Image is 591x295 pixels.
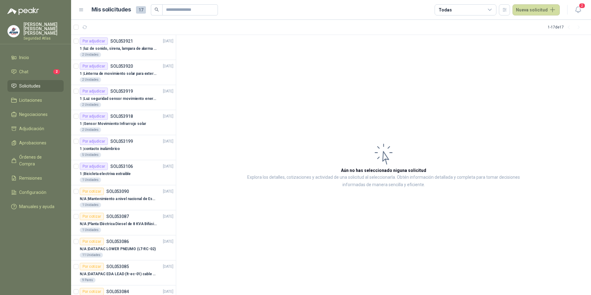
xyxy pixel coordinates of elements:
a: Licitaciones [7,94,64,106]
span: Aprobaciones [19,139,46,146]
p: 1 | Bicicleta electriva extraible [80,171,131,177]
span: Chat [19,68,28,75]
p: 1 | Linterna de movimiento solar para exteriores con 77 leds [80,71,157,77]
a: Por adjudicarSOL053919[DATE] 1 |Luz seguridad sensor movimiento energia solar2 Unidades [71,85,176,110]
div: 2 Unidades [80,52,101,57]
div: 1 Unidades [80,228,101,233]
span: 2 [579,3,585,9]
a: Órdenes de Compra [7,151,64,170]
p: SOL053920 [110,64,133,68]
a: Por adjudicarSOL053918[DATE] 1 |Sensor Movimiento Infrarrojo solar2 Unidades [71,110,176,135]
a: Por adjudicarSOL053199[DATE] 1 |contacto inalámbrico5 Unidades [71,135,176,160]
a: Configuración [7,186,64,198]
p: 1 | contacto inalámbrico [80,146,120,152]
p: [DATE] [163,289,173,295]
p: [DATE] [163,139,173,144]
a: Adjudicación [7,123,64,135]
a: Por cotizarSOL053085[DATE] N/A |DATAPAC EDA LEAD (lt-ec-01) cable + placa9 Pares [71,260,176,285]
div: 2 Unidades [80,102,101,107]
p: [DATE] [163,214,173,220]
p: N/A | Planta Eléctrica Diesel de 8 KVA Bifásica [80,221,157,227]
p: [DATE] [163,38,173,44]
div: 2 Unidades [80,77,101,82]
div: Por adjudicar [80,138,108,145]
button: Nueva solicitud [512,4,560,15]
p: SOL053921 [110,39,133,43]
div: 11 Unidades [80,253,103,258]
span: Órdenes de Compra [19,154,58,167]
p: [DATE] [163,189,173,195]
a: Negociaciones [7,109,64,120]
p: Explora los detalles, cotizaciones y actividad de una solicitud al seleccionarla. Obtén informaci... [238,174,529,189]
p: SOL053106 [110,164,133,169]
div: 2 Unidades [80,127,101,132]
div: Por cotizar [80,238,104,245]
p: N/A | Mantenimiento a nivel nacional de Esclusas de Seguridad [80,196,157,202]
a: Por adjudicarSOL053106[DATE] 1 |Bicicleta electriva extraible1 Unidades [71,160,176,185]
div: Por cotizar [80,263,104,270]
p: 1 | Sensor Movimiento Infrarrojo solar [80,121,146,127]
div: 5 Unidades [80,152,101,157]
p: SOL053090 [106,189,129,194]
a: Chat2 [7,66,64,78]
div: 9 Pares [80,278,96,283]
a: Por adjudicarSOL053920[DATE] 1 |Linterna de movimiento solar para exteriores con 77 leds2 Unidades [71,60,176,85]
p: Seguridad Atlas [23,36,64,40]
button: 2 [572,4,584,15]
div: Todas [439,6,452,13]
p: 1 | Luz seguridad sensor movimiento energia solar [80,96,157,102]
a: Por cotizarSOL053087[DATE] N/A |Planta Eléctrica Diesel de 8 KVA Bifásica1 Unidades [71,210,176,235]
p: SOL053918 [110,114,133,118]
span: Manuales y ayuda [19,203,54,210]
p: SOL053087 [106,214,129,219]
p: SOL053084 [106,289,129,294]
p: [DATE] [163,113,173,119]
div: Por adjudicar [80,88,108,95]
h3: Aún no has seleccionado niguna solicitud [341,167,426,174]
img: Company Logo [8,25,19,37]
div: 1 Unidades [80,177,101,182]
div: Por adjudicar [80,113,108,120]
span: Negociaciones [19,111,48,118]
p: [DATE] [163,63,173,69]
span: Solicitudes [19,83,40,89]
a: Por cotizarSOL053090[DATE] N/A |Mantenimiento a nivel nacional de Esclusas de Seguridad1 Unidades [71,185,176,210]
span: search [155,7,159,12]
a: Remisiones [7,172,64,184]
div: 1 - 17 de 17 [548,22,584,32]
p: SOL053086 [106,239,129,244]
p: SOL053085 [106,264,129,269]
p: [DATE] [163,264,173,270]
a: Inicio [7,52,64,63]
span: Configuración [19,189,46,196]
div: Por cotizar [80,213,104,220]
div: Por cotizar [80,188,104,195]
span: Adjudicación [19,125,44,132]
div: Por adjudicar [80,62,108,70]
span: 17 [136,6,146,14]
a: Solicitudes [7,80,64,92]
h1: Mis solicitudes [91,5,131,14]
span: Licitaciones [19,97,42,104]
span: Inicio [19,54,29,61]
p: [DATE] [163,239,173,245]
p: [DATE] [163,164,173,169]
a: Por adjudicarSOL053921[DATE] 1 |luz de sonido, sirena, lampara de alarma solar2 Unidades [71,35,176,60]
p: [PERSON_NAME] [PERSON_NAME] [PERSON_NAME] [23,22,64,35]
p: N/A | DATAPAC LOWER PNEUMO (LT-RC-02) [80,246,156,252]
p: SOL053199 [110,139,133,143]
p: N/A | DATAPAC EDA LEAD (lt-ec-01) cable + placa [80,271,157,277]
div: Por adjudicar [80,37,108,45]
p: SOL053919 [110,89,133,93]
span: Remisiones [19,175,42,182]
img: Logo peakr [7,7,39,15]
div: Por adjudicar [80,163,108,170]
p: [DATE] [163,88,173,94]
span: 2 [53,69,60,74]
a: Aprobaciones [7,137,64,149]
p: 1 | luz de sonido, sirena, lampara de alarma solar [80,46,157,52]
a: Manuales y ayuda [7,201,64,212]
a: Por cotizarSOL053086[DATE] N/A |DATAPAC LOWER PNEUMO (LT-RC-02)11 Unidades [71,235,176,260]
div: 1 Unidades [80,203,101,207]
